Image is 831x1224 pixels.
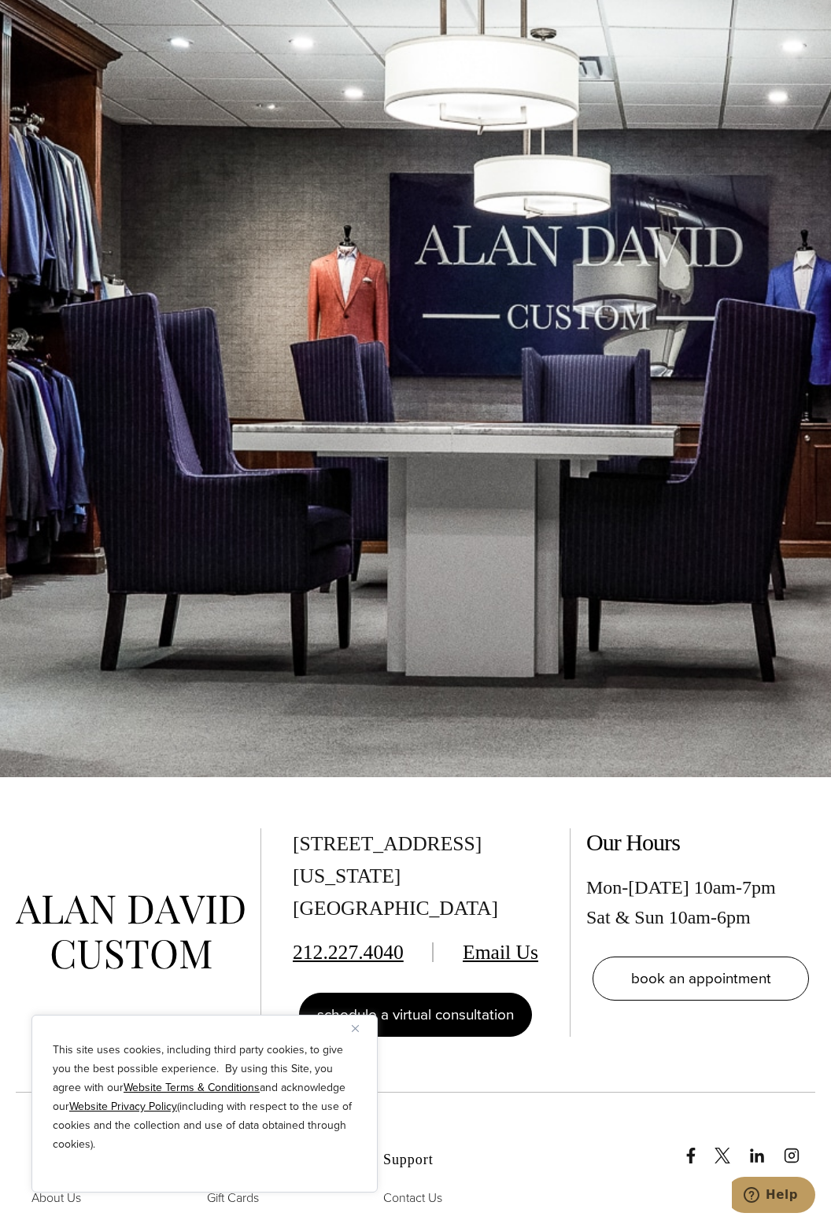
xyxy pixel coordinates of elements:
[124,1079,260,1096] a: Website Terms & Conditions
[31,1189,81,1207] span: About Us
[383,1188,442,1208] a: Contact Us
[463,941,538,964] a: Email Us
[715,1132,746,1163] a: x/twitter
[586,872,815,933] div: Mon-[DATE] 10am-7pm Sat & Sun 10am-6pm
[207,1189,259,1207] span: Gift Cards
[631,967,771,990] span: book an appointment
[207,1188,259,1208] a: Gift Cards
[299,993,532,1037] a: schedule a virtual consultation
[593,957,809,1001] a: book an appointment
[69,1098,177,1115] a: Website Privacy Policy
[317,1003,514,1026] span: schedule a virtual consultation
[383,1152,519,1169] h2: Support
[293,828,538,925] div: [STREET_ADDRESS] [US_STATE][GEOGRAPHIC_DATA]
[352,1019,371,1038] button: Close
[784,1132,815,1163] a: instagram
[749,1132,781,1163] a: linkedin
[16,895,245,969] img: alan david custom
[53,1041,356,1154] p: This site uses cookies, including third party cookies, to give you the best possible experience. ...
[352,1025,359,1032] img: Close
[586,828,815,857] h2: Our Hours
[293,941,404,964] a: 212.227.4040
[31,1188,81,1208] a: About Us
[732,1177,815,1216] iframe: Opens a widget where you can chat to one of our agents
[683,1132,711,1163] a: Facebook
[383,1189,442,1207] span: Contact Us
